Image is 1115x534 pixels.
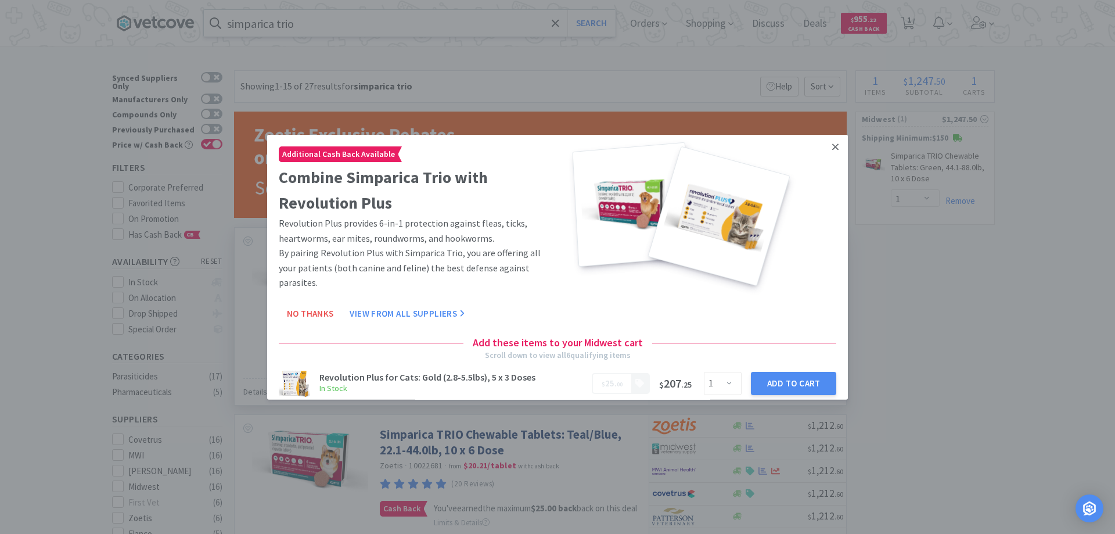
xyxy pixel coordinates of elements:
[751,372,836,395] button: Add to Cart
[279,164,553,216] h2: Combine Simparica Trio with Revolution Plus
[681,379,692,390] span: . 25
[605,378,614,389] span: 25
[279,246,553,291] p: By pairing Revolution Plus with Simparica Trio, you are offering all your patients (both canine a...
[279,146,398,161] span: Additional Cash Back Available
[617,381,623,388] span: 00
[659,376,692,390] span: 207
[341,302,473,325] button: View From All Suppliers
[279,302,341,325] button: No Thanks
[279,368,310,399] img: 3172b268e3394d00a848049fefb925cd.png
[602,381,605,388] span: $
[659,379,664,390] span: $
[463,335,652,352] h4: Add these items to your Midwest cart
[1076,494,1103,522] div: Open Intercom Messenger
[485,349,631,361] div: Scroll down to view all 6 qualifying items
[319,372,585,381] h3: Revolution Plus for Cats: Gold (2.8-5.5lbs), 5 x 3 Doses
[279,216,553,246] p: Revolution Plus provides 6-in-1 protection against fleas, ticks, heartworms, ear mites, roundworm...
[319,381,585,394] h6: In Stock
[602,378,623,389] span: .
